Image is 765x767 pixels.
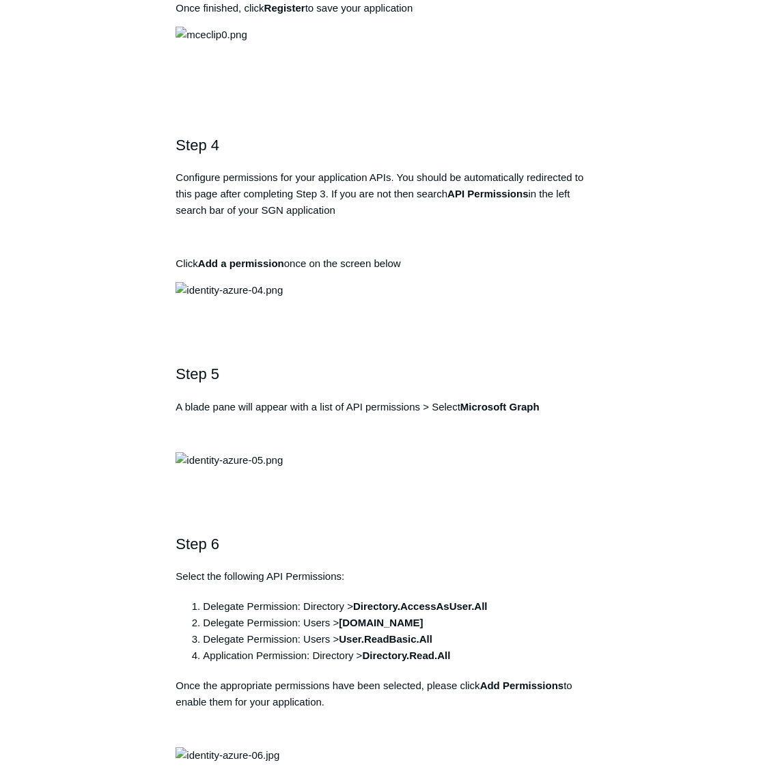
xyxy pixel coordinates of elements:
[447,188,528,199] strong: API Permissions
[176,169,589,219] p: Configure permissions for your application APIs. You should be automatically redirected to this p...
[339,617,423,628] strong: [DOMAIN_NAME]
[176,568,589,585] p: Select the following API Permissions:
[203,631,589,647] li: Delegate Permission: Users >
[264,2,305,14] strong: Register
[176,747,279,764] img: identity-azure-06.jpg
[176,282,283,298] img: identity-azure-04.png
[339,633,432,645] strong: User.ReadBasic.All
[203,598,589,615] li: Delegate Permission: Directory >
[460,401,540,413] strong: Microsoft Graph
[203,615,589,631] li: Delegate Permission: Users >
[176,452,283,469] img: identity-azure-05.png
[203,647,589,664] li: Application Permission: Directory >
[480,680,564,691] strong: Add Permissions
[176,362,589,386] h2: Step 5
[176,532,589,556] h2: Step 6
[176,678,589,710] p: Once the appropriate permissions have been selected, please click to enable them for your applica...
[176,27,247,43] img: mceclip0.png
[176,133,589,157] h2: Step 4
[176,255,589,272] p: Click once on the screen below
[198,257,284,269] strong: Add a permission
[176,399,589,415] p: A blade pane will appear with a list of API permissions > Select
[362,650,450,661] strong: Directory.Read.All
[353,600,488,612] strong: Directory.AccessAsUser.All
